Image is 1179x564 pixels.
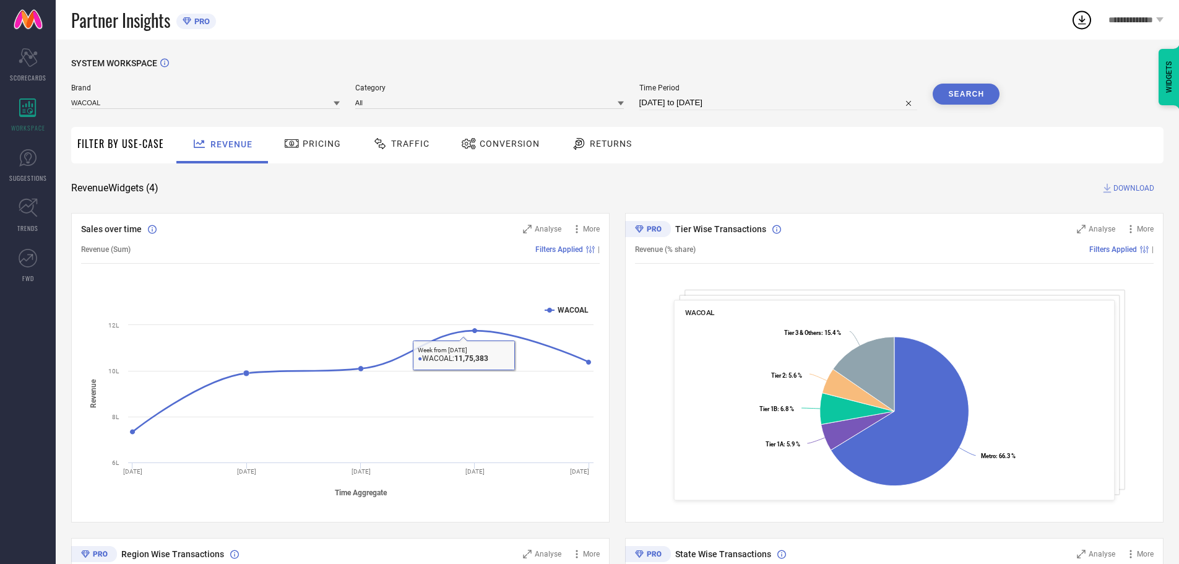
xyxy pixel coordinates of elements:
[71,7,170,33] span: Partner Insights
[598,245,600,254] span: |
[759,406,794,412] text: : 6.8 %
[1071,9,1093,31] div: Open download list
[523,225,532,233] svg: Zoom
[112,459,119,466] text: 6L
[121,549,224,559] span: Region Wise Transactions
[523,550,532,558] svg: Zoom
[11,123,45,132] span: WORKSPACE
[1077,550,1086,558] svg: Zoom
[1077,225,1086,233] svg: Zoom
[123,468,142,475] text: [DATE]
[675,549,771,559] span: State Wise Transactions
[685,308,715,317] span: WACOAL
[9,173,47,183] span: SUGGESTIONS
[303,139,341,149] span: Pricing
[81,245,131,254] span: Revenue (Sum)
[759,406,777,412] tspan: Tier 1B
[1152,245,1154,254] span: |
[784,329,821,336] tspan: Tier 3 & Others
[583,550,600,558] span: More
[639,84,918,92] span: Time Period
[71,84,340,92] span: Brand
[1137,550,1154,558] span: More
[771,372,785,379] tspan: Tier 2
[1089,245,1137,254] span: Filters Applied
[639,95,918,110] input: Select time period
[570,468,589,475] text: [DATE]
[112,414,119,420] text: 8L
[77,136,164,151] span: Filter By Use-Case
[766,441,784,448] tspan: Tier 1A
[1113,182,1154,194] span: DOWNLOAD
[558,306,589,315] text: WACOAL
[71,182,158,194] span: Revenue Widgets ( 4 )
[981,453,1016,459] text: : 66.3 %
[766,441,800,448] text: : 5.9 %
[535,225,561,233] span: Analyse
[1089,550,1115,558] span: Analyse
[191,17,210,26] span: PRO
[784,329,841,336] text: : 15.4 %
[391,139,430,149] span: Traffic
[210,139,253,149] span: Revenue
[465,468,485,475] text: [DATE]
[535,550,561,558] span: Analyse
[17,223,38,233] span: TRENDS
[352,468,371,475] text: [DATE]
[535,245,583,254] span: Filters Applied
[108,322,119,329] text: 12L
[675,224,766,234] span: Tier Wise Transactions
[108,368,119,375] text: 10L
[625,221,671,240] div: Premium
[71,58,157,68] span: SYSTEM WORKSPACE
[771,372,802,379] text: : 5.6 %
[81,224,142,234] span: Sales over time
[583,225,600,233] span: More
[237,468,256,475] text: [DATE]
[1089,225,1115,233] span: Analyse
[22,274,34,283] span: FWD
[10,73,46,82] span: SCORECARDS
[590,139,632,149] span: Returns
[480,139,540,149] span: Conversion
[1137,225,1154,233] span: More
[635,245,696,254] span: Revenue (% share)
[335,488,387,497] tspan: Time Aggregate
[355,84,624,92] span: Category
[933,84,1000,105] button: Search
[981,453,996,459] tspan: Metro
[89,379,98,408] tspan: Revenue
